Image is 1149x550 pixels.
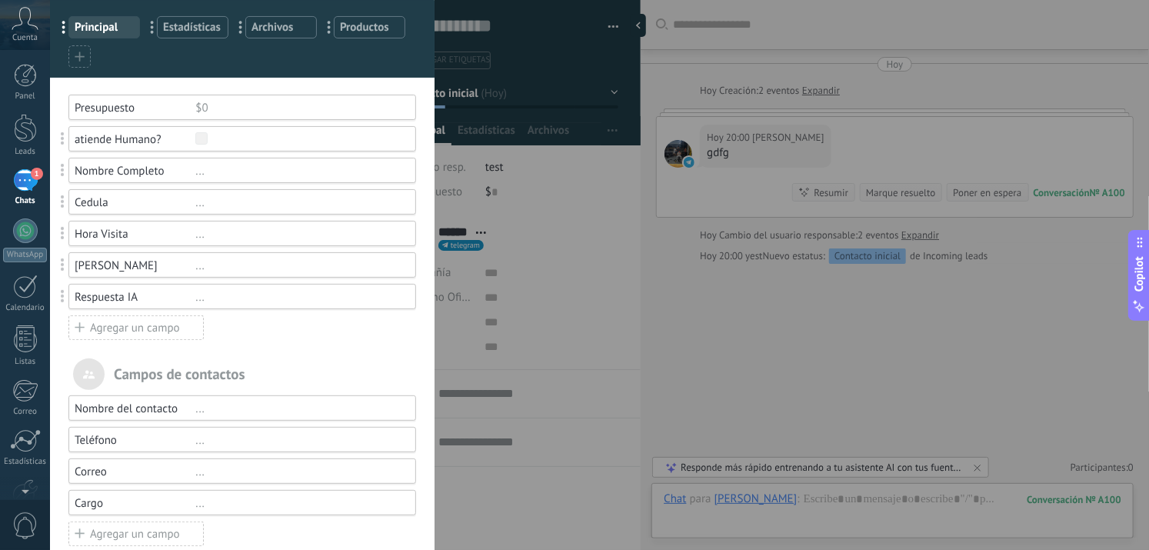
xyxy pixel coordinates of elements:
[75,290,195,305] div: Respuesta IA
[195,164,402,178] div: ...
[68,522,204,546] div: Agregar un campo
[75,465,195,479] div: Correo
[53,14,85,40] span: ...
[163,20,222,35] span: Estadísticas
[195,227,402,242] div: ...
[75,20,134,35] span: Principal
[75,164,195,178] div: Nombre Completo
[318,14,350,40] span: ...
[195,433,402,448] div: ...
[195,101,402,115] div: $0
[251,20,311,35] span: Archivos
[142,14,173,40] span: ...
[75,101,195,115] div: Presupuesto
[195,290,402,305] div: ...
[75,496,195,511] div: Cargo
[195,195,402,210] div: ...
[75,132,195,147] div: atiende Humano?
[195,258,402,273] div: ...
[75,195,195,210] div: Cedula
[75,227,195,242] div: Hora Visita
[195,465,402,479] div: ...
[195,402,402,416] div: ...
[75,433,195,448] div: Teléfono
[195,496,402,511] div: ...
[75,402,195,416] div: Nombre del contacto
[340,20,399,35] span: Productos
[1132,256,1147,292] span: Copilot
[68,315,204,340] div: Agregar un campo
[230,14,261,40] span: ...
[68,358,416,390] div: Campos de contactos
[75,258,195,273] div: [PERSON_NAME]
